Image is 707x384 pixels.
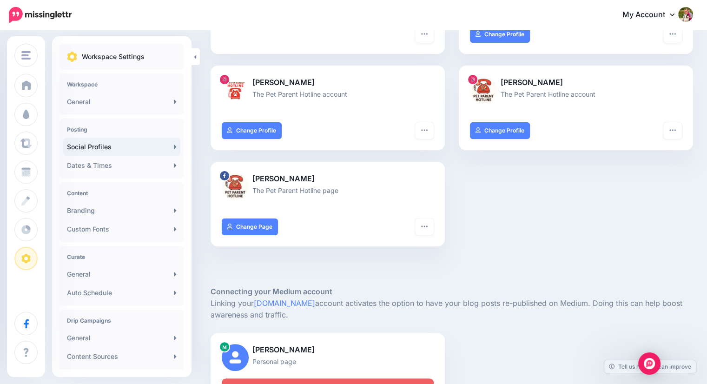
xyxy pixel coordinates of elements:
a: Social Profiles [63,138,180,156]
a: My Account [613,4,693,26]
p: Workspace Settings [82,51,145,62]
img: 527206035_17965650560948456_4014016435032819939_n-bsa146067.jpg [222,77,249,104]
a: Change Profile [222,122,282,139]
a: General [63,329,180,347]
a: Dates & Times [63,156,180,175]
img: menu.png [21,51,31,60]
h4: Curate [67,253,177,260]
p: Personal page [222,356,434,367]
a: Change Profile [470,122,530,139]
img: 531154650_736810709277576_2362990685725120795_n-bsa146014.jpg [222,173,249,200]
h4: Posting [67,126,177,133]
a: Content Sources [63,347,180,366]
h4: Workspace [67,81,177,88]
a: Custom Fonts [63,220,180,238]
p: [PERSON_NAME] [222,77,434,89]
img: settings.png [67,52,77,62]
p: The Pet Parent Hotline account [470,89,682,99]
div: Open Intercom Messenger [638,352,661,375]
p: [PERSON_NAME] [470,77,682,89]
a: Change Page [222,218,278,235]
a: General [63,93,180,111]
img: Missinglettr [9,7,72,23]
a: Change Profile [470,26,530,43]
img: user_default_image.png [222,344,249,371]
a: Branding [63,201,180,220]
a: Auto Schedule [63,284,180,302]
a: Tell us how we can improve [604,360,696,373]
h5: Connecting your Medium account [211,286,693,298]
p: Linking your account activates the option to have your blog posts re-published on Medium. Doing t... [211,298,693,322]
a: [DOMAIN_NAME] [254,298,315,308]
p: [PERSON_NAME] [222,344,434,356]
a: General [63,265,180,284]
h4: Content [67,190,177,197]
img: 531873467_17966586800948456_5519427107029201925_n-bsa154701.jpg [470,77,497,104]
h4: Drip Campaigns [67,317,177,324]
p: The Pet Parent Hotline page [222,185,434,196]
p: [PERSON_NAME] [222,173,434,185]
p: The Pet Parent Hotline account [222,89,434,99]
